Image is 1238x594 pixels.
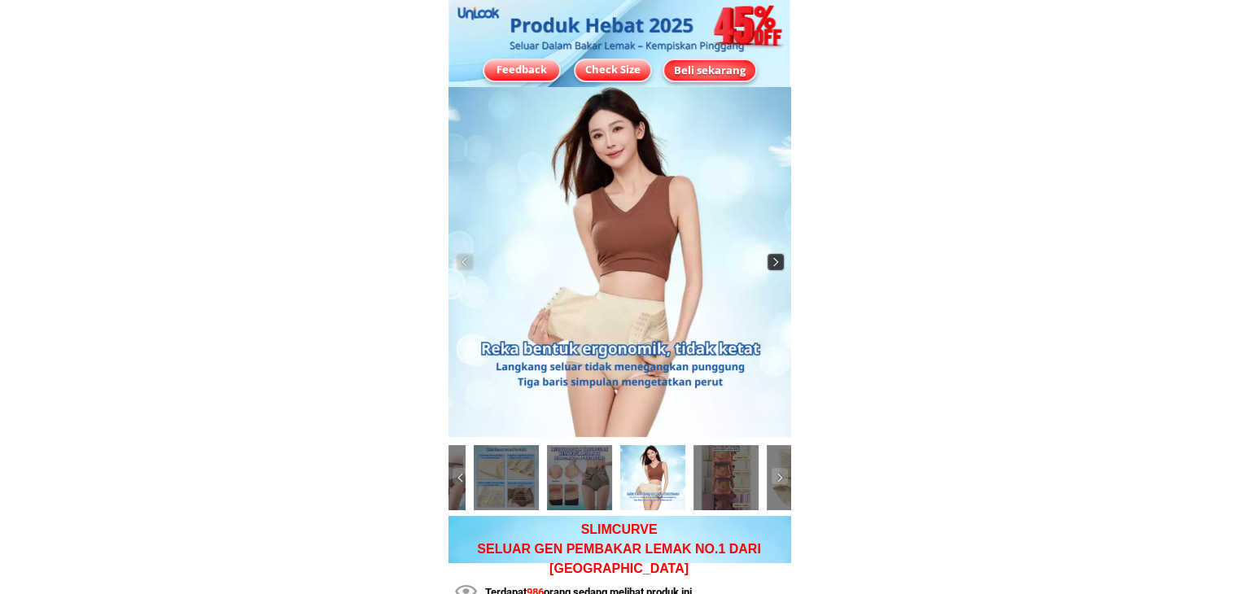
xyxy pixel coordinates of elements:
img: navigation [768,254,784,270]
img: navigation [453,470,469,486]
p: SLIMCURVE SELUAR GEN PEMBAKAR LEMAK NO.1 DARI [GEOGRAPHIC_DATA] [448,520,790,579]
div: Beli sekarang [664,62,755,78]
div: Feedback [484,62,559,78]
img: navigation [772,470,788,486]
div: Check Size [575,62,650,78]
img: navigation [457,254,473,270]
